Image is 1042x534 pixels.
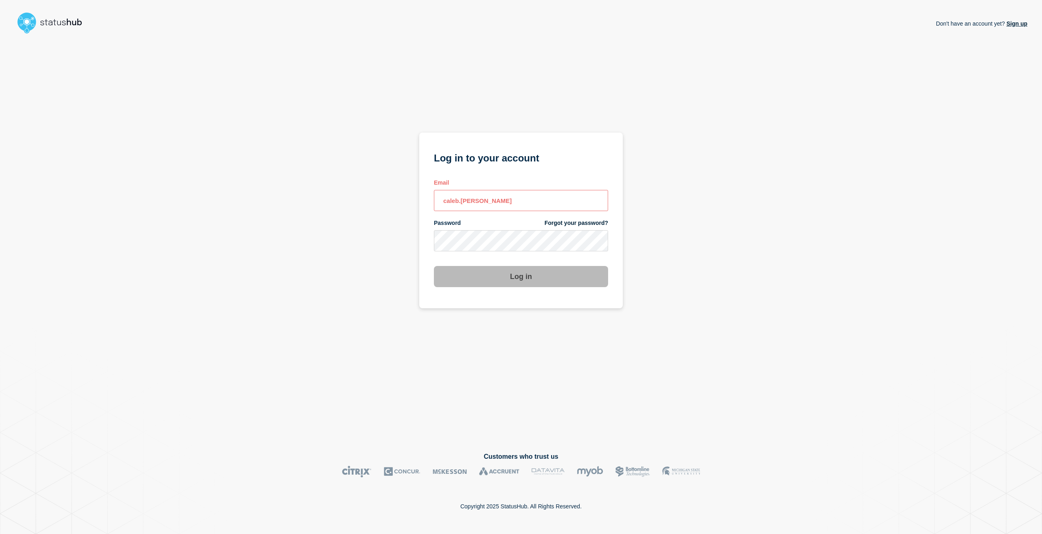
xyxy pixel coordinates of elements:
[936,14,1027,33] p: Don't have an account yet?
[460,503,582,510] p: Copyright 2025 StatusHub. All Rights Reserved.
[545,219,608,227] a: Forgot your password?
[384,466,420,477] img: Concur logo
[662,466,700,477] img: MSU logo
[342,466,372,477] img: Citrix logo
[15,453,1027,460] h2: Customers who trust us
[615,466,650,477] img: Bottomline logo
[434,150,608,165] h1: Log in to your account
[434,219,461,227] span: Password
[433,466,467,477] img: McKesson logo
[479,466,519,477] img: Accruent logo
[15,10,92,36] img: StatusHub logo
[434,230,608,251] input: password input
[434,266,608,287] button: Log in
[577,466,603,477] img: myob logo
[434,190,608,211] input: email input
[1005,20,1027,27] a: Sign up
[532,466,565,477] img: DataVita logo
[434,179,449,187] span: Email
